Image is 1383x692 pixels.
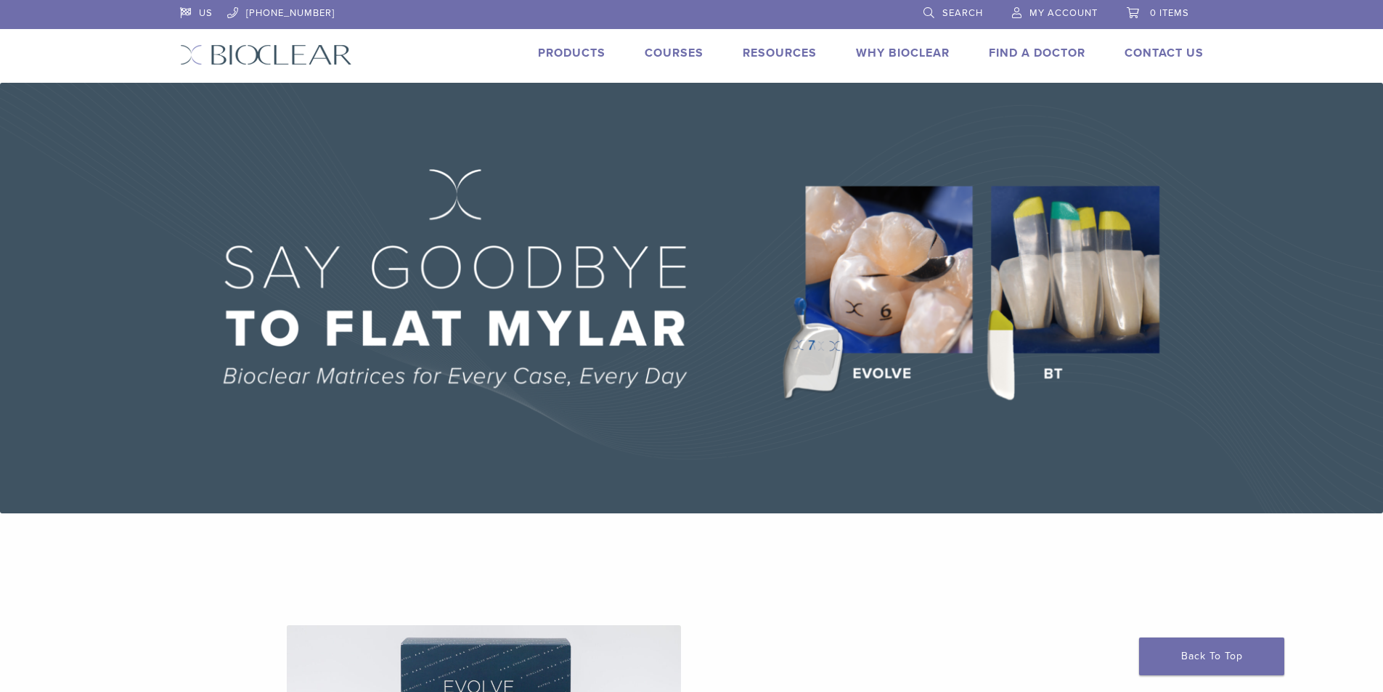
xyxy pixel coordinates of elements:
[180,44,352,65] img: Bioclear
[538,46,605,60] a: Products
[1150,7,1189,19] span: 0 items
[743,46,817,60] a: Resources
[645,46,703,60] a: Courses
[942,7,983,19] span: Search
[989,46,1085,60] a: Find A Doctor
[1029,7,1098,19] span: My Account
[1139,638,1284,675] a: Back To Top
[856,46,950,60] a: Why Bioclear
[1125,46,1204,60] a: Contact Us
